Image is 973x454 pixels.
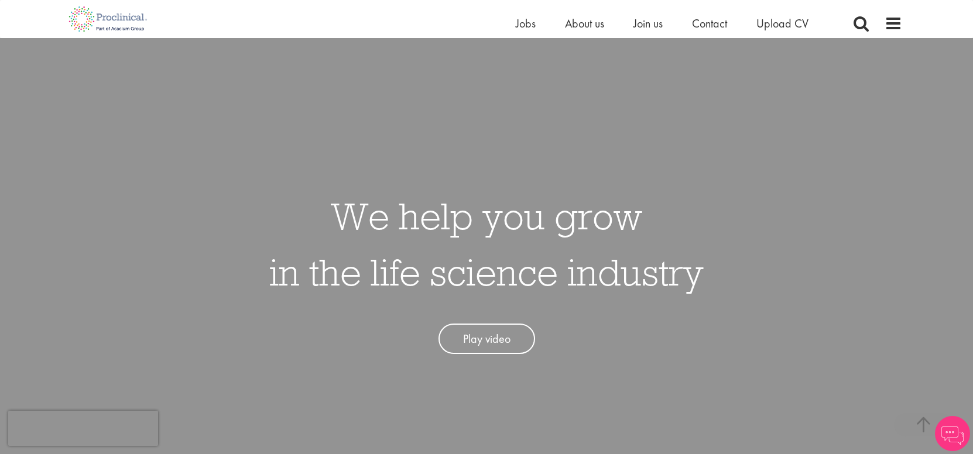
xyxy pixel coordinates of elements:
a: About us [565,16,604,31]
a: Join us [633,16,663,31]
a: Upload CV [756,16,808,31]
h1: We help you grow in the life science industry [269,188,704,300]
img: Chatbot [935,416,970,451]
a: Play video [438,324,535,355]
a: Jobs [516,16,536,31]
a: Contact [692,16,727,31]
